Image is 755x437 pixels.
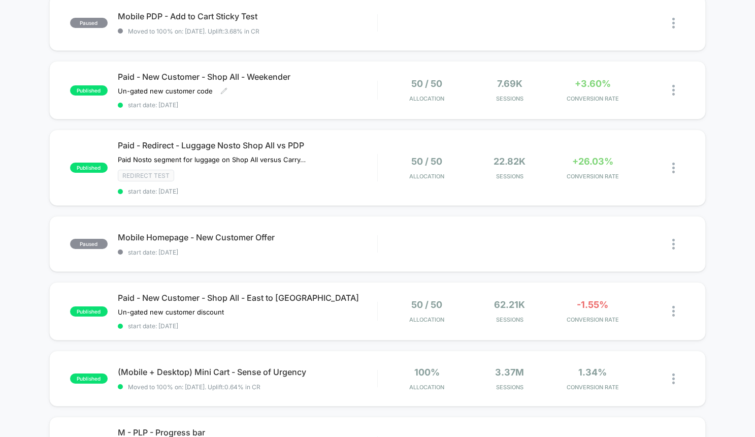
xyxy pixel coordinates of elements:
[572,156,613,167] span: +26.03%
[118,322,377,330] span: start date: [DATE]
[118,170,174,181] span: Redirect Test
[554,173,632,180] span: CONVERSION RATE
[70,85,108,96] span: published
[70,18,108,28] span: paused
[411,156,442,167] span: 50 / 50
[409,316,444,323] span: Allocation
[409,95,444,102] span: Allocation
[70,239,108,249] span: paused
[554,316,632,323] span: CONVERSION RATE
[554,95,632,102] span: CONVERSION RATE
[494,156,526,167] span: 22.82k
[118,367,377,377] span: (Mobile + Desktop) Mini Cart - Sense of Urgency
[471,384,548,391] span: Sessions
[471,316,548,323] span: Sessions
[118,232,377,242] span: Mobile Homepage - New Customer Offer
[128,27,259,35] span: Moved to 100% on: [DATE] . Uplift: 3.68% in CR
[118,188,377,195] span: start date: [DATE]
[494,299,525,310] span: 62.21k
[118,11,377,21] span: Mobile PDP - Add to Cart Sticky Test
[471,173,548,180] span: Sessions
[495,367,524,378] span: 3.37M
[411,78,442,89] span: 50 / 50
[672,306,675,317] img: close
[672,163,675,173] img: close
[70,163,108,173] span: published
[497,78,522,89] span: 7.69k
[577,299,608,310] span: -1.55%
[409,384,444,391] span: Allocation
[409,173,444,180] span: Allocation
[70,306,108,317] span: published
[575,78,611,89] span: +3.60%
[672,373,675,384] img: close
[118,72,377,82] span: Paid - New Customer - Shop All - Weekender
[70,373,108,384] span: published
[672,239,675,249] img: close
[118,293,377,303] span: Paid - New Customer - Shop All - East to [GEOGRAPHIC_DATA]
[672,85,675,96] img: close
[118,140,377,150] span: Paid - Redirect - Luggage Nosto Shop All vs PDP
[118,308,224,316] span: Un-gated new customer discount
[471,95,548,102] span: Sessions
[554,384,632,391] span: CONVERSION RATE
[118,87,213,95] span: Un-gated new customer code
[411,299,442,310] span: 50 / 50
[128,383,260,391] span: Moved to 100% on: [DATE] . Uplift: 0.64% in CR
[118,101,377,109] span: start date: [DATE]
[672,18,675,28] img: close
[414,367,440,378] span: 100%
[118,248,377,256] span: start date: [DATE]
[578,367,607,378] span: 1.34%
[118,155,306,164] span: Paid Nosto segment for luggage on Shop All versus Carry-On Roller PDP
